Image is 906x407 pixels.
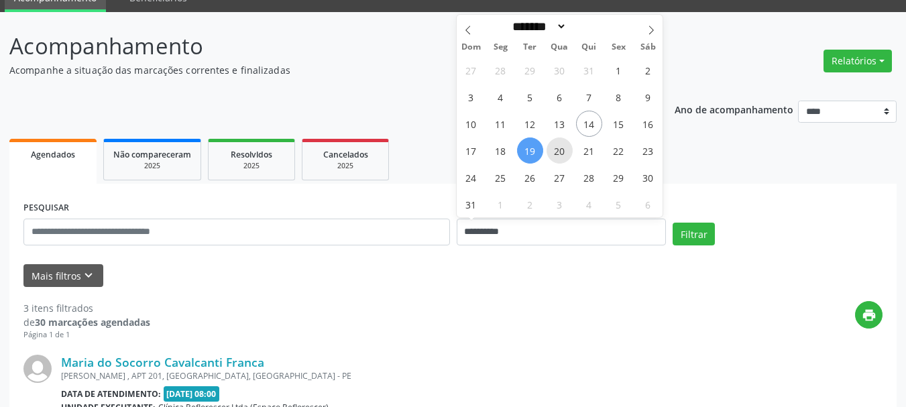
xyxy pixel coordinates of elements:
p: Acompanhe a situação das marcações correntes e finalizadas [9,63,630,77]
span: [DATE] 08:00 [164,386,220,402]
span: Agosto 19, 2025 [517,137,543,164]
p: Ano de acompanhamento [675,101,793,117]
img: img [23,355,52,383]
span: Agosto 21, 2025 [576,137,602,164]
span: Não compareceram [113,149,191,160]
strong: 30 marcações agendadas [35,316,150,329]
span: Agosto 20, 2025 [547,137,573,164]
span: Agosto 23, 2025 [635,137,661,164]
span: Agosto 17, 2025 [458,137,484,164]
span: Setembro 3, 2025 [547,191,573,217]
span: Agosto 12, 2025 [517,111,543,137]
span: Agosto 27, 2025 [547,164,573,190]
label: PESQUISAR [23,198,69,219]
span: Setembro 6, 2025 [635,191,661,217]
span: Julho 28, 2025 [488,57,514,83]
div: 2025 [312,161,379,171]
span: Agosto 6, 2025 [547,84,573,110]
span: Dom [457,43,486,52]
span: Agosto 2, 2025 [635,57,661,83]
button: print [855,301,883,329]
input: Year [567,19,611,34]
i: keyboard_arrow_down [81,268,96,283]
span: Qua [545,43,574,52]
div: 3 itens filtrados [23,301,150,315]
span: Setembro 1, 2025 [488,191,514,217]
span: Julho 27, 2025 [458,57,484,83]
span: Agosto 15, 2025 [606,111,632,137]
span: Setembro 4, 2025 [576,191,602,217]
span: Agosto 5, 2025 [517,84,543,110]
button: Mais filtroskeyboard_arrow_down [23,264,103,288]
span: Agendados [31,149,75,160]
span: Qui [574,43,604,52]
span: Agosto 13, 2025 [547,111,573,137]
span: Agosto 25, 2025 [488,164,514,190]
span: Sex [604,43,633,52]
span: Cancelados [323,149,368,160]
button: Relatórios [824,50,892,72]
span: Seg [486,43,515,52]
span: Julho 30, 2025 [547,57,573,83]
div: [PERSON_NAME] , APT 201, [GEOGRAPHIC_DATA], [GEOGRAPHIC_DATA] - PE [61,370,681,382]
span: Agosto 30, 2025 [635,164,661,190]
b: Data de atendimento: [61,388,161,400]
span: Setembro 2, 2025 [517,191,543,217]
div: Página 1 de 1 [23,329,150,341]
span: Agosto 1, 2025 [606,57,632,83]
div: de [23,315,150,329]
div: 2025 [113,161,191,171]
span: Agosto 24, 2025 [458,164,484,190]
span: Sáb [633,43,663,52]
span: Julho 31, 2025 [576,57,602,83]
span: Agosto 8, 2025 [606,84,632,110]
span: Julho 29, 2025 [517,57,543,83]
a: Maria do Socorro Cavalcanti Franca [61,355,264,369]
span: Agosto 28, 2025 [576,164,602,190]
select: Month [508,19,567,34]
span: Agosto 31, 2025 [458,191,484,217]
span: Ter [515,43,545,52]
span: Agosto 3, 2025 [458,84,484,110]
p: Acompanhamento [9,30,630,63]
span: Agosto 22, 2025 [606,137,632,164]
span: Agosto 10, 2025 [458,111,484,137]
span: Agosto 14, 2025 [576,111,602,137]
span: Agosto 11, 2025 [488,111,514,137]
span: Resolvidos [231,149,272,160]
div: 2025 [218,161,285,171]
span: Agosto 9, 2025 [635,84,661,110]
span: Agosto 18, 2025 [488,137,514,164]
span: Setembro 5, 2025 [606,191,632,217]
span: Agosto 26, 2025 [517,164,543,190]
button: Filtrar [673,223,715,245]
span: Agosto 4, 2025 [488,84,514,110]
span: Agosto 16, 2025 [635,111,661,137]
i: print [862,308,876,323]
span: Agosto 29, 2025 [606,164,632,190]
span: Agosto 7, 2025 [576,84,602,110]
